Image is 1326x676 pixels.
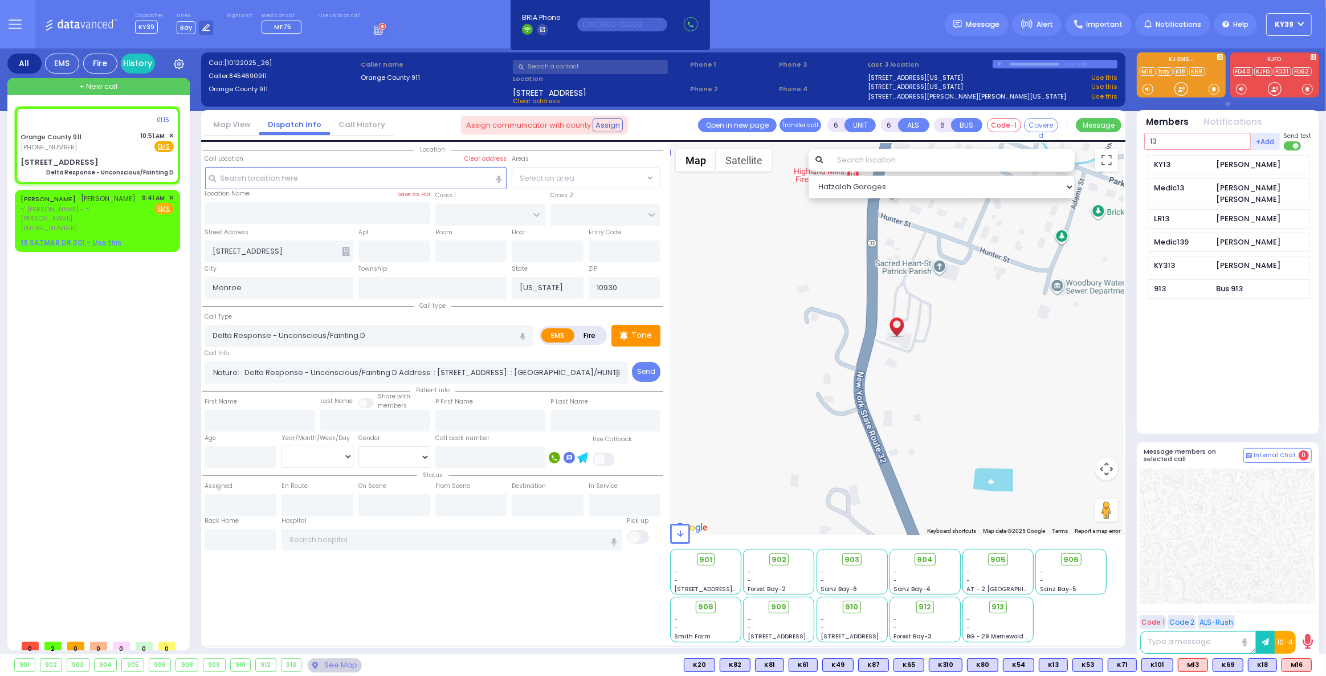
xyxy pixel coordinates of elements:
[512,264,528,274] label: State
[917,554,933,565] span: 904
[992,601,1005,613] span: 913
[1204,116,1263,129] button: Notifications
[698,601,713,613] span: 908
[435,228,452,237] label: Room
[435,397,473,406] label: P First Name
[1039,658,1068,672] div: K13
[789,658,818,672] div: K61
[1091,92,1117,101] a: Use this
[822,658,854,672] div: K49
[593,435,632,444] label: Use Callback
[821,632,928,641] span: [STREET_ADDRESS][PERSON_NAME]
[1040,576,1043,585] span: -
[1040,585,1076,593] span: Sanz Bay-5
[1154,260,1211,271] div: KY313
[205,516,239,526] label: Back Home
[1147,116,1189,129] button: Members
[226,13,252,19] label: Night unit
[1248,658,1277,672] div: BLS
[821,624,824,632] span: -
[748,585,786,593] span: Forest Bay-2
[1003,658,1034,672] div: BLS
[1174,67,1188,76] a: K18
[259,119,330,130] a: Dispatch info
[21,157,99,168] div: [STREET_ADDRESS]
[675,615,678,624] span: -
[929,658,962,672] div: K310
[844,554,859,565] span: 903
[158,205,170,213] u: EMS
[262,13,305,19] label: Medic on call
[893,658,924,672] div: K65
[966,19,1000,30] span: Message
[205,154,244,164] label: Call Location
[550,397,588,406] label: P Last Name
[967,624,970,632] span: -
[1251,133,1280,150] button: +Add
[320,397,353,406] label: Last Name
[414,302,451,310] span: Call type
[1072,658,1103,672] div: BLS
[755,658,784,672] div: BLS
[720,658,750,672] div: BLS
[1095,499,1118,522] button: Drag Pegman onto the map to open Street View
[209,71,357,81] label: Caller:
[690,84,775,94] span: Phone 2
[720,658,750,672] div: K82
[967,568,970,576] span: -
[1168,615,1196,629] button: Code 2
[1217,260,1281,271] div: [PERSON_NAME]
[858,658,889,672] div: BLS
[893,632,932,641] span: Forest Bay-3
[1248,658,1277,672] div: K18
[673,520,711,535] a: Open this area in Google Maps (opens a new window)
[1154,182,1211,194] div: Medic13
[141,132,165,140] span: 10:51 AM
[1217,182,1309,205] div: [PERSON_NAME] [PERSON_NAME]
[893,624,897,632] span: -
[919,601,931,613] span: 912
[121,54,155,74] a: History
[1217,237,1281,248] div: [PERSON_NAME]
[755,658,784,672] div: K81
[378,392,410,401] small: Share with
[81,194,136,203] span: [PERSON_NAME]
[281,529,622,551] input: Search hospital
[987,118,1021,132] button: Code-1
[1141,658,1173,672] div: BLS
[868,92,1067,101] a: [STREET_ADDRESS][PERSON_NAME][PERSON_NAME][US_STATE]
[844,118,876,132] button: UNIT
[513,96,560,105] span: Clear address
[129,115,155,126] button: Assign
[1154,213,1211,225] div: LR13
[830,149,1075,172] input: Search location
[1282,658,1312,672] div: M16
[513,60,668,74] input: Search a contact
[967,632,1031,641] span: BG - 29 Merriewold S.
[1091,82,1117,92] a: Use this
[1137,56,1226,64] label: KJ EMS...
[1275,19,1294,30] span: KY39
[1274,67,1291,76] a: FD31
[1037,19,1053,30] span: Alert
[789,658,818,672] div: BLS
[1156,19,1201,30] span: Notifications
[822,658,854,672] div: BLS
[15,659,35,671] div: 901
[1217,213,1281,225] div: [PERSON_NAME]
[779,84,864,94] span: Phone 4
[675,632,711,641] span: Smith Farm
[1091,73,1117,83] a: Use this
[1243,448,1312,463] button: Internal Chat 0
[716,149,772,172] button: Show satellite imagery
[893,658,924,672] div: BLS
[358,482,386,491] label: On Scene
[1299,450,1309,461] span: 0
[435,191,456,200] label: Cross 1
[953,20,962,28] img: message.svg
[512,228,525,237] label: Floor
[951,118,982,132] button: BUS
[1063,554,1079,565] span: 906
[308,658,361,673] div: See map
[205,189,250,198] label: Location Name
